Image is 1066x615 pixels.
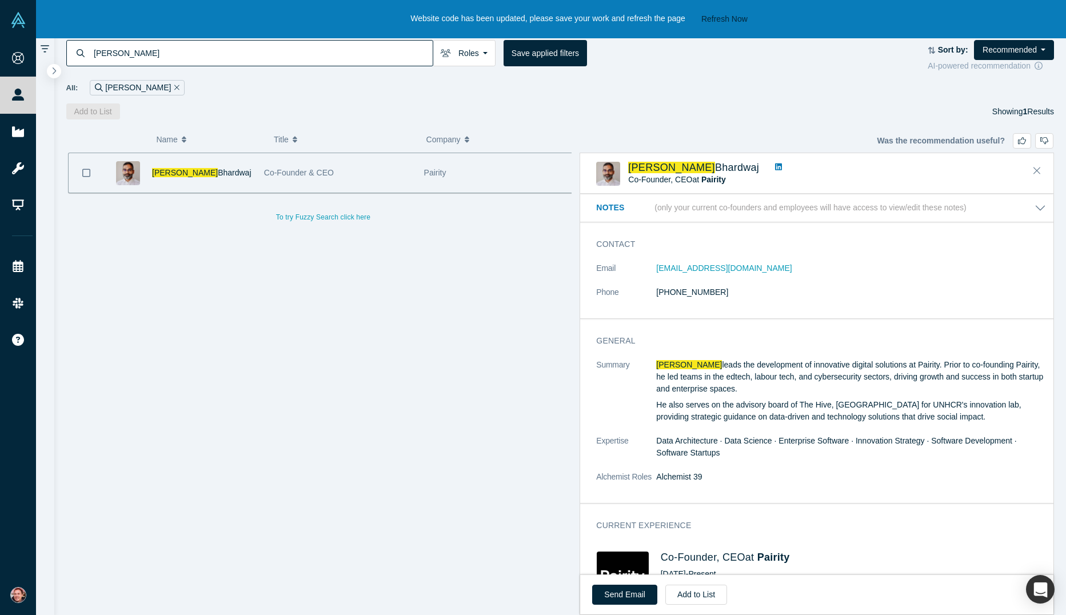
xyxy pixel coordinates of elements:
[697,12,752,26] button: Refresh Now
[1023,107,1028,116] strong: 1
[10,587,26,603] img: Alexander Sugakov's Account
[268,210,378,225] button: To try Fuzzy Search click here
[656,263,792,273] a: [EMAIL_ADDRESS][DOMAIN_NAME]
[69,153,104,193] button: Bookmark
[90,80,185,95] div: [PERSON_NAME]
[596,238,1030,250] h3: Contact
[628,175,725,184] span: Co-Founder, CEO at
[156,127,177,151] span: Name
[596,262,656,286] dt: Email
[656,360,722,369] span: [PERSON_NAME]
[938,45,968,54] strong: Sort by:
[701,175,726,184] a: Pairity
[66,103,120,119] button: Add to List
[656,436,1016,457] span: Data Architecture · Data Science · Enterprise Software · Innovation Strategy · Software Developme...
[654,203,967,213] p: (only your current co-founders and employees will have access to view/edit these notes)
[274,127,414,151] button: Title
[665,585,727,605] button: Add to List
[877,133,1053,149] div: Was the recommendation useful?
[274,127,289,151] span: Title
[152,168,251,177] a: [PERSON_NAME]Bhardwaj
[628,162,759,173] a: [PERSON_NAME]Bhardwaj
[592,585,657,605] a: Send Email
[171,81,179,94] button: Remove Filter
[504,40,587,66] button: Save applied filters
[116,161,140,185] img: Gotam Bhardwaj's Profile Image
[10,12,26,28] img: Alchemist Vault Logo
[757,552,790,563] a: Pairity
[656,287,728,297] a: [PHONE_NUMBER]
[1028,162,1045,180] button: Close
[596,359,656,435] dt: Summary
[596,520,1030,532] h3: Current Experience
[152,168,218,177] span: [PERSON_NAME]
[992,103,1054,119] div: Showing
[426,127,461,151] span: Company
[628,162,715,173] span: [PERSON_NAME]
[597,552,649,604] img: Pairity's Logo
[218,168,251,177] span: Bhardwaj
[596,202,1046,214] button: Notes (only your current co-founders and employees will have access to view/edit these notes)
[264,168,334,177] span: Co-Founder & CEO
[596,202,652,214] h3: Notes
[596,162,620,186] img: Gotam Bhardwaj's Profile Image
[974,40,1054,60] button: Recommended
[715,162,759,173] span: Bhardwaj
[1023,107,1054,116] span: Results
[661,568,1046,580] div: [DATE] - Present
[66,82,78,94] span: All:
[596,471,656,495] dt: Alchemist Roles
[928,60,1054,72] div: AI-powered recommendation
[656,399,1046,423] p: He also serves on the advisory board of The Hive, [GEOGRAPHIC_DATA] for UNHCR's innovation lab, p...
[156,127,262,151] button: Name
[433,40,496,66] button: Roles
[424,168,446,177] span: Pairity
[93,39,433,66] input: Search by name, title, company, summary, expertise, investment criteria or topics of focus
[596,435,656,471] dt: Expertise
[426,127,567,151] button: Company
[656,359,1046,395] p: leads the development of innovative digital solutions at Pairity. Prior to co-founding Pairity, h...
[596,286,656,310] dt: Phone
[661,552,1046,564] h4: Co-Founder, CEO at
[596,335,1030,347] h3: General
[656,471,1046,483] dd: Alchemist 39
